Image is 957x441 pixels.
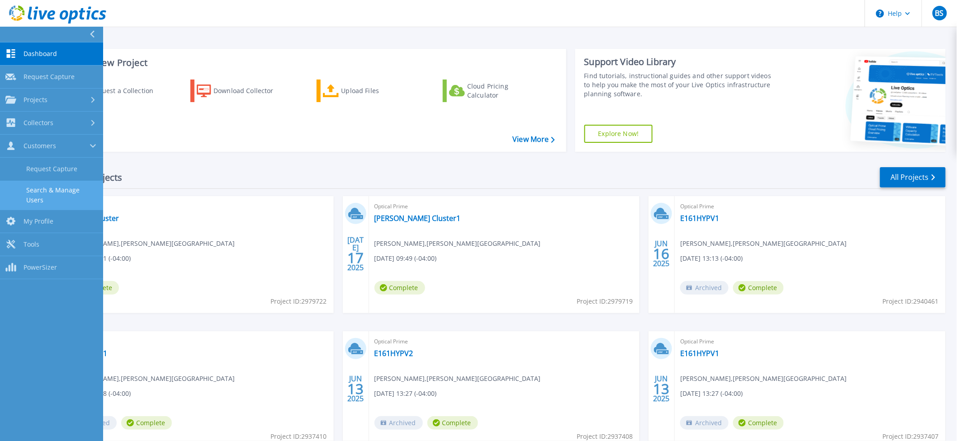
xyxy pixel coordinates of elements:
[24,263,57,272] span: PowerSizer
[443,80,544,102] a: Cloud Pricing Calculator
[935,9,944,17] span: BS
[512,135,554,144] a: View More
[374,349,413,358] a: E161HYPV2
[427,416,478,430] span: Complete
[880,167,946,188] a: All Projects
[374,374,541,384] span: [PERSON_NAME] , [PERSON_NAME][GEOGRAPHIC_DATA]
[577,296,633,306] span: Project ID: 2979719
[467,82,540,100] div: Cloud Pricing Calculator
[24,96,47,104] span: Projects
[680,416,729,430] span: Archived
[680,349,719,358] a: E161HYPV1
[271,296,327,306] span: Project ID: 2979722
[64,58,554,68] h3: Start a New Project
[90,82,162,100] div: Request a Collection
[24,240,39,249] span: Tools
[341,82,414,100] div: Upload Files
[347,385,364,393] span: 13
[374,202,635,211] span: Optical Prime
[374,389,437,399] span: [DATE] 13:27 (-04:00)
[68,239,235,249] span: [PERSON_NAME] , [PERSON_NAME][GEOGRAPHIC_DATA]
[374,253,437,263] span: [DATE] 09:49 (-04:00)
[374,416,423,430] span: Archived
[680,202,940,211] span: Optical Prime
[347,237,364,270] div: [DATE] 2025
[24,73,75,81] span: Request Capture
[24,50,57,58] span: Dashboard
[317,80,417,102] a: Upload Files
[584,71,774,99] div: Find tutorials, instructional guides and other support videos to help you make the most of your L...
[190,80,291,102] a: Download Collector
[654,385,670,393] span: 13
[68,374,235,384] span: [PERSON_NAME] , [PERSON_NAME][GEOGRAPHIC_DATA]
[680,337,940,347] span: Optical Prime
[653,237,670,270] div: JUN 2025
[374,239,541,249] span: [PERSON_NAME] , [PERSON_NAME][GEOGRAPHIC_DATA]
[24,217,53,225] span: My Profile
[680,374,847,384] span: [PERSON_NAME] , [PERSON_NAME][GEOGRAPHIC_DATA]
[653,372,670,405] div: JUN 2025
[347,254,364,262] span: 17
[24,142,56,150] span: Customers
[680,281,729,295] span: Archived
[680,253,743,263] span: [DATE] 13:13 (-04:00)
[680,214,719,223] a: E161HYPV1
[680,239,847,249] span: [PERSON_NAME] , [PERSON_NAME][GEOGRAPHIC_DATA]
[24,119,53,127] span: Collectors
[733,281,784,295] span: Complete
[680,389,743,399] span: [DATE] 13:27 (-04:00)
[68,337,328,347] span: Optical Prime
[584,125,653,143] a: Explore Now!
[347,372,364,405] div: JUN 2025
[374,214,461,223] a: [PERSON_NAME] Cluster1
[121,416,172,430] span: Complete
[654,250,670,258] span: 16
[584,56,774,68] div: Support Video Library
[64,80,165,102] a: Request a Collection
[68,202,328,211] span: Optical Prime
[733,416,784,430] span: Complete
[374,337,635,347] span: Optical Prime
[374,281,425,295] span: Complete
[213,82,286,100] div: Download Collector
[883,296,939,306] span: Project ID: 2940461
